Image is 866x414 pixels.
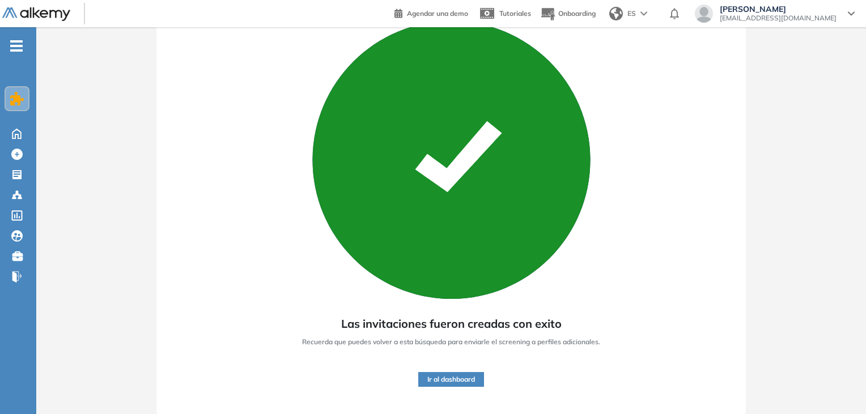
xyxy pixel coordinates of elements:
img: Logo [2,7,70,22]
span: ES [627,9,636,19]
span: Tutoriales [499,9,531,18]
button: Onboarding [540,2,596,26]
span: Onboarding [558,9,596,18]
span: Las invitaciones fueron creadas con exito [341,315,562,332]
span: Agendar una demo [407,9,468,18]
div: Widget de chat [809,360,866,414]
span: [EMAIL_ADDRESS][DOMAIN_NAME] [720,14,837,23]
img: world [609,7,623,20]
span: [PERSON_NAME] [720,5,837,14]
i: - [10,45,23,47]
iframe: Chat Widget [809,360,866,414]
button: Ir al dashboard [418,372,484,387]
a: Agendar una demo [394,6,468,19]
span: Recuerda que puedes volver a esta búsqueda para enviarle el screening a perfiles adicionales. [302,337,600,347]
img: arrow [640,11,647,16]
